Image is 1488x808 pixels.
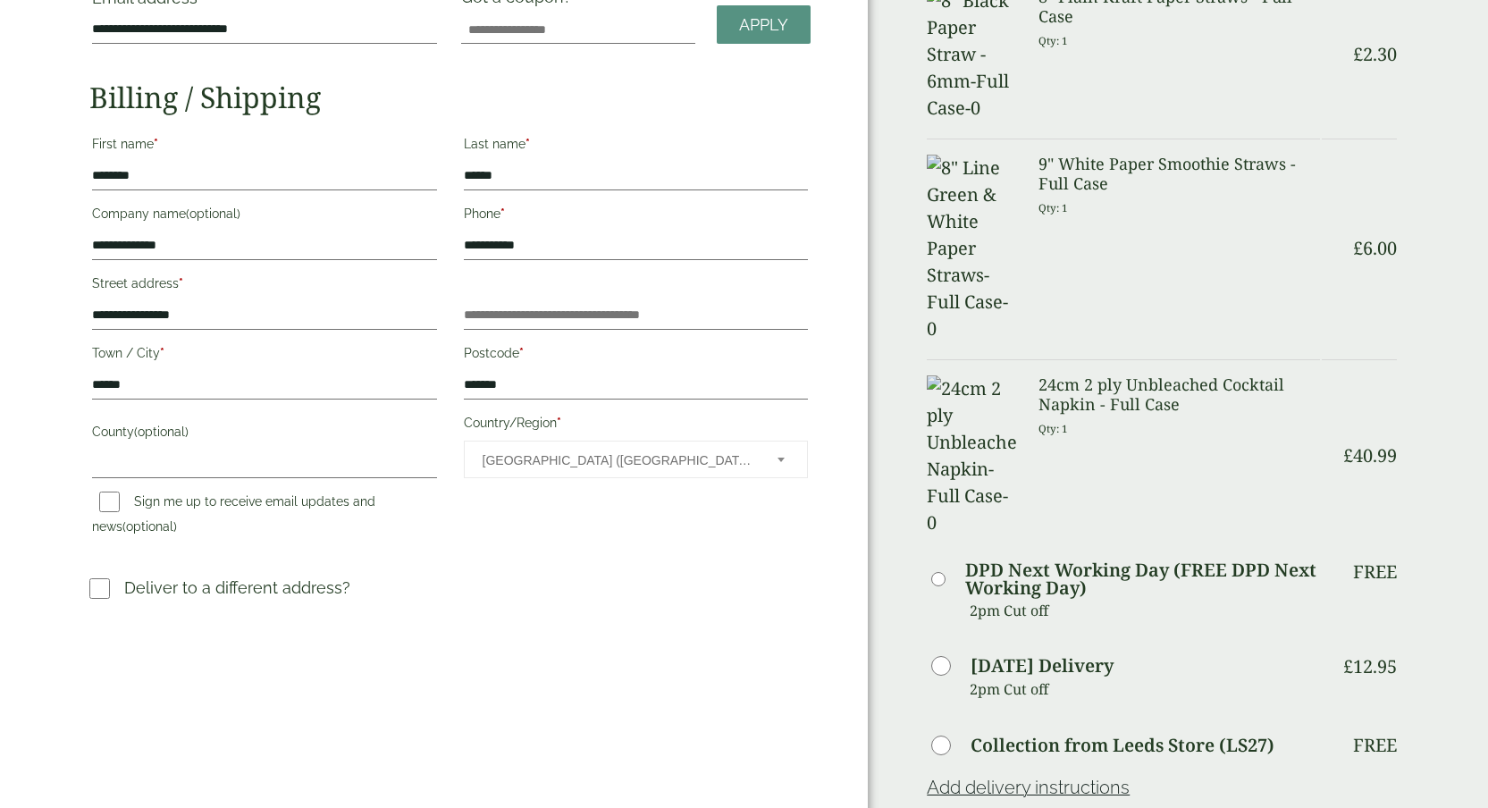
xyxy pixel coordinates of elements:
p: 2pm Cut off [970,597,1320,624]
abbr: required [525,137,530,151]
span: £ [1353,236,1363,260]
label: DPD Next Working Day (FREE DPD Next Working Day) [965,561,1320,597]
label: Sign me up to receive email updates and news [92,494,375,539]
label: [DATE] Delivery [971,657,1114,675]
span: United Kingdom (UK) [483,442,754,479]
span: (optional) [134,425,189,439]
span: Apply [739,15,788,35]
abbr: required [500,206,505,221]
img: 8" Line Green & White Paper Straws-Full Case-0 [927,155,1017,342]
span: £ [1343,443,1353,467]
p: Deliver to a different address? [124,576,350,600]
a: Apply [717,5,811,44]
label: County [92,419,437,450]
bdi: 12.95 [1343,654,1397,678]
span: (optional) [122,519,177,534]
small: Qty: 1 [1038,34,1068,47]
p: Free [1353,735,1397,756]
small: Qty: 1 [1038,201,1068,215]
bdi: 2.30 [1353,42,1397,66]
span: £ [1343,654,1353,678]
span: (optional) [186,206,240,221]
label: Postcode [464,341,809,371]
h3: 9" White Paper Smoothie Straws - Full Case [1038,155,1320,193]
h3: 24cm 2 ply Unbleached Cocktail Napkin - Full Case [1038,375,1320,414]
abbr: required [160,346,164,360]
small: Qty: 1 [1038,422,1068,435]
label: Last name [464,131,809,162]
label: Town / City [92,341,437,371]
abbr: required [179,276,183,290]
a: Add delivery instructions [927,777,1130,798]
label: Country/Region [464,410,809,441]
bdi: 6.00 [1353,236,1397,260]
abbr: required [519,346,524,360]
p: 2pm Cut off [970,676,1320,703]
span: Country/Region [464,441,809,478]
input: Sign me up to receive email updates and news(optional) [99,492,120,512]
label: First name [92,131,437,162]
img: 24cm 2 ply Unbleached Napkin-Full Case-0 [927,375,1017,536]
label: Collection from Leeds Store (LS27) [971,736,1274,754]
label: Company name [92,201,437,231]
h2: Billing / Shipping [89,80,811,114]
abbr: required [154,137,158,151]
p: Free [1353,561,1397,583]
label: Phone [464,201,809,231]
abbr: required [557,416,561,430]
bdi: 40.99 [1343,443,1397,467]
span: £ [1353,42,1363,66]
label: Street address [92,271,437,301]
